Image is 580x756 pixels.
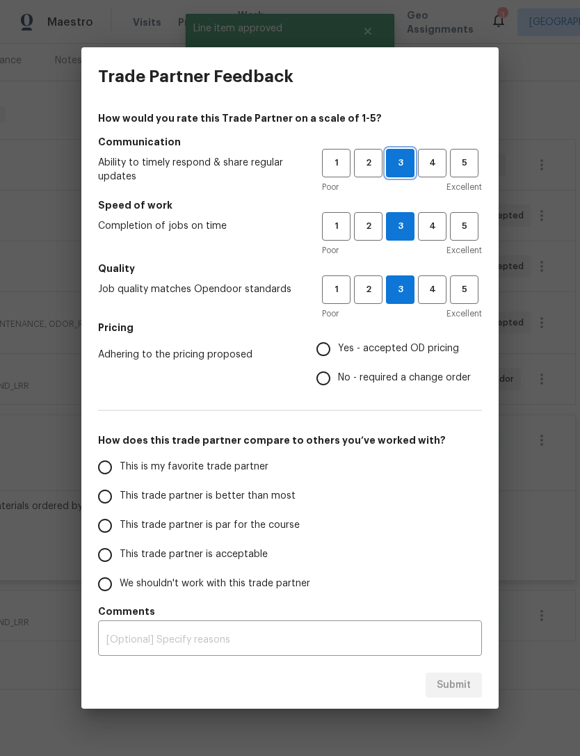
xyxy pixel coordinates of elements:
button: 3 [386,275,414,304]
span: 2 [355,155,381,171]
span: 4 [419,218,445,234]
span: 5 [451,282,477,298]
span: 1 [323,155,349,171]
button: 4 [418,149,446,177]
span: 2 [355,218,381,234]
h5: How does this trade partner compare to others you’ve worked with? [98,433,482,447]
span: 3 [387,155,414,171]
span: Excellent [446,243,482,257]
span: Excellent [446,180,482,194]
span: 4 [419,155,445,171]
button: 3 [386,212,414,241]
button: 4 [418,212,446,241]
span: 2 [355,282,381,298]
span: Completion of jobs on time [98,219,300,233]
button: 4 [418,275,446,304]
button: 3 [386,149,414,177]
span: Excellent [446,307,482,321]
span: This trade partner is better than most [120,489,296,504]
h5: Speed of work [98,198,482,212]
span: Poor [322,180,339,194]
span: This trade partner is acceptable [120,547,268,562]
button: 5 [450,275,478,304]
span: Yes - accepted OD pricing [338,341,459,356]
span: 5 [451,218,477,234]
span: 3 [387,218,414,234]
span: 4 [419,282,445,298]
span: 3 [387,282,414,298]
button: 2 [354,212,382,241]
button: 5 [450,212,478,241]
span: Poor [322,307,339,321]
span: Adhering to the pricing proposed [98,348,294,362]
span: We shouldn't work with this trade partner [120,577,310,591]
button: 5 [450,149,478,177]
span: This is my favorite trade partner [120,460,268,474]
button: 1 [322,212,351,241]
div: How does this trade partner compare to others you’ve worked with? [98,453,482,599]
h5: Quality [98,262,482,275]
button: 2 [354,149,382,177]
h5: Comments [98,604,482,618]
span: 1 [323,282,349,298]
button: 1 [322,275,351,304]
span: 5 [451,155,477,171]
span: Poor [322,243,339,257]
span: Job quality matches Opendoor standards [98,282,300,296]
h3: Trade Partner Feedback [98,67,293,86]
button: 2 [354,275,382,304]
span: No - required a change order [338,371,471,385]
span: Ability to timely respond & share regular updates [98,156,300,184]
h4: How would you rate this Trade Partner on a scale of 1-5? [98,111,482,125]
span: 1 [323,218,349,234]
button: 1 [322,149,351,177]
h5: Communication [98,135,482,149]
span: This trade partner is par for the course [120,518,300,533]
h5: Pricing [98,321,482,335]
div: Pricing [316,335,482,393]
